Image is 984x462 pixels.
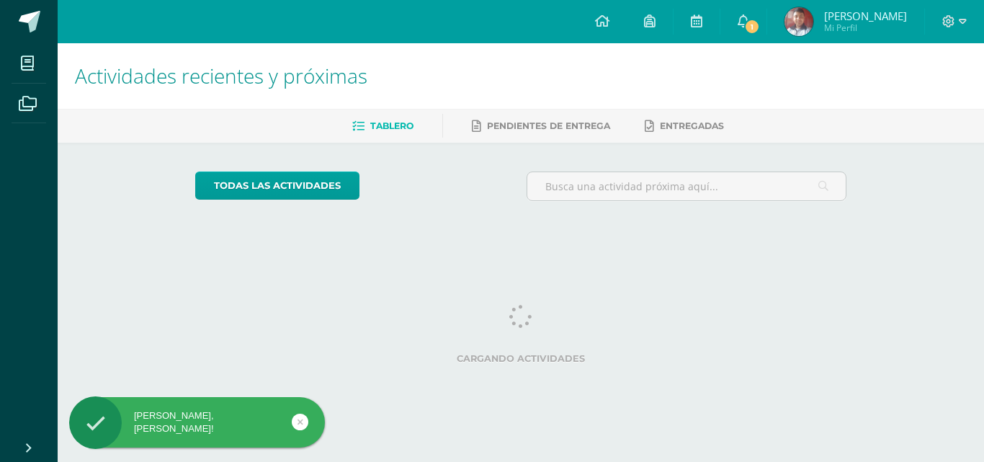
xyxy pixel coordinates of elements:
[195,172,359,200] a: todas las Actividades
[527,172,846,200] input: Busca una actividad próxima aquí...
[75,62,367,89] span: Actividades recientes y próximas
[370,120,413,131] span: Tablero
[69,409,325,435] div: [PERSON_NAME], [PERSON_NAME]!
[660,120,724,131] span: Entregadas
[784,7,813,36] img: 3c578df19cc46921a3dbf7bff75b4e5e.png
[743,19,759,35] span: 1
[352,115,413,138] a: Tablero
[472,115,610,138] a: Pendientes de entrega
[824,22,907,34] span: Mi Perfil
[824,9,907,23] span: [PERSON_NAME]
[195,353,847,364] label: Cargando actividades
[487,120,610,131] span: Pendientes de entrega
[645,115,724,138] a: Entregadas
